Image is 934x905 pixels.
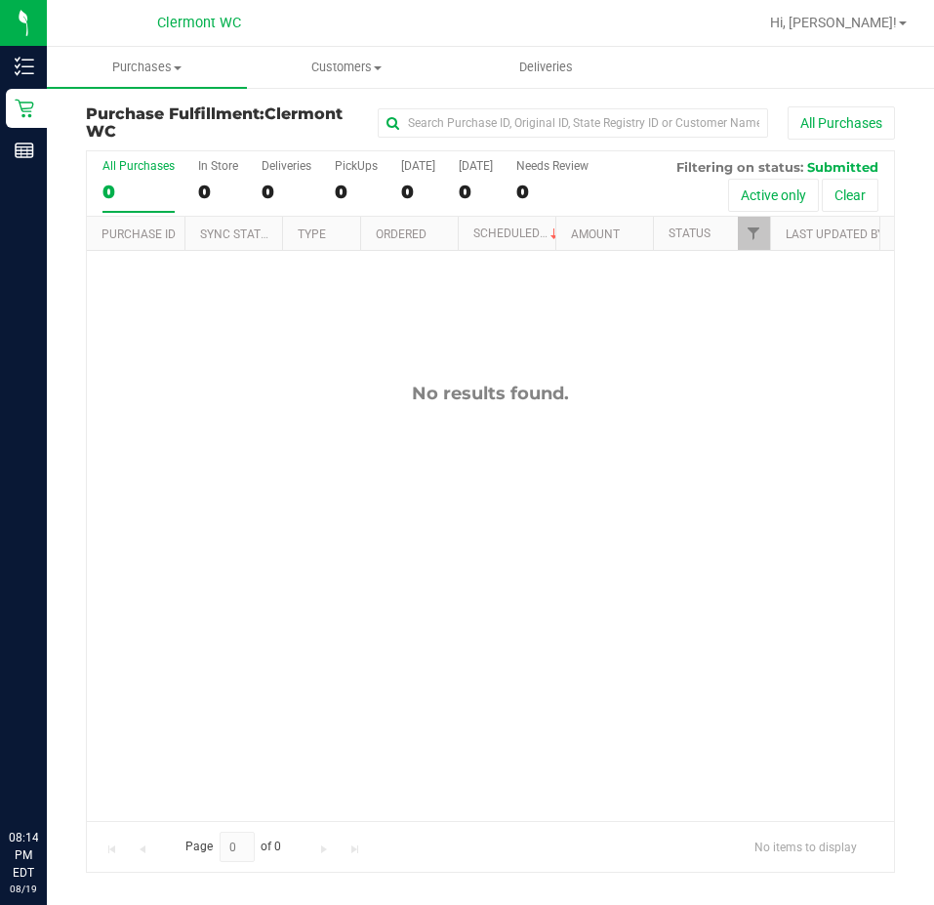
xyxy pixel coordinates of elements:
span: Clermont WC [157,15,241,31]
input: Search Purchase ID, Original ID, State Registry ID or Customer Name... [378,108,768,138]
div: 0 [102,181,175,203]
div: In Store [198,159,238,173]
span: Submitted [807,159,878,175]
div: [DATE] [459,159,493,173]
div: No results found. [87,383,894,404]
span: Customers [248,59,446,76]
button: Active only [728,179,819,212]
button: Clear [822,179,878,212]
div: 0 [459,181,493,203]
a: Purchases [47,47,247,88]
button: All Purchases [788,106,895,140]
iframe: Resource center [20,749,78,807]
a: Purchase ID [102,227,176,241]
span: Page of 0 [169,832,298,862]
a: Type [298,227,326,241]
a: Scheduled [473,226,562,240]
inline-svg: Retail [15,99,34,118]
span: Hi, [PERSON_NAME]! [770,15,897,30]
div: [DATE] [401,159,435,173]
p: 08:14 PM EDT [9,829,38,882]
a: Deliveries [446,47,646,88]
inline-svg: Reports [15,141,34,160]
div: 0 [198,181,238,203]
a: Amount [571,227,620,241]
div: PickUps [335,159,378,173]
div: Deliveries [262,159,311,173]
div: 0 [262,181,311,203]
span: Deliveries [493,59,599,76]
a: Sync Status [200,227,275,241]
div: 0 [401,181,435,203]
a: Customers [247,47,447,88]
a: Filter [738,217,770,250]
a: Ordered [376,227,426,241]
a: Status [669,226,711,240]
span: Clermont WC [86,104,343,141]
iframe: Resource center unread badge [58,746,81,769]
span: Purchases [47,59,247,76]
p: 08/19 [9,882,38,896]
a: Last Updated By [786,227,884,241]
div: All Purchases [102,159,175,173]
span: No items to display [739,832,873,861]
div: 0 [516,181,589,203]
span: Filtering on status: [676,159,803,175]
h3: Purchase Fulfillment: [86,105,355,140]
div: Needs Review [516,159,589,173]
inline-svg: Inventory [15,57,34,76]
div: 0 [335,181,378,203]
